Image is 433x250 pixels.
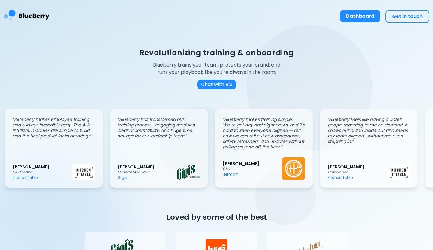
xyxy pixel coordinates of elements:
[223,161,282,166] p: [PERSON_NAME]
[340,10,380,22] button: Dashboard
[387,164,410,180] img: Kitchen Table logo
[177,165,200,180] img: Gigis logo
[118,170,177,175] p: General Manager
[118,117,200,139] p: “ Blueberry has transformed our training process—engaging modules, clear accountability, and huge...
[13,164,72,170] p: [PERSON_NAME]
[223,117,305,150] p: “ Blueberry makes training simple. We've got day and night crews, and it's hard to keep everyone ...
[4,5,49,28] img: BlueBerry Logo
[328,175,387,180] p: Kitchen Table
[13,117,95,139] p: “ Blueberry makes employee training and surveys incredibly easy. The AI is intuitive, modules are...
[223,172,282,177] p: Hermont
[85,212,348,222] h2: Loved by some of the best
[13,170,72,175] p: HR Director
[148,61,285,76] p: Blueberry trains your team, protects your brand, and runs your playbook like you're always in the...
[197,80,236,89] button: Chat with Blu
[328,117,410,144] p: “ Blueberry feels like having a dozen people reporting to me on demand. It knows our brand inside...
[72,164,95,180] img: Kitchen Table logo
[328,164,387,170] p: [PERSON_NAME]
[340,10,380,23] a: Dashboard
[328,170,387,175] p: Cofounder
[118,175,177,180] p: Gigis
[13,175,72,180] p: Kitchen Table
[282,157,305,180] img: Hermont logo
[118,164,177,170] p: [PERSON_NAME]
[392,13,423,20] span: Get in touch
[139,48,294,58] h1: Revolutionizing training & onboarding
[385,10,429,23] button: Get in touch
[223,166,282,171] p: CEO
